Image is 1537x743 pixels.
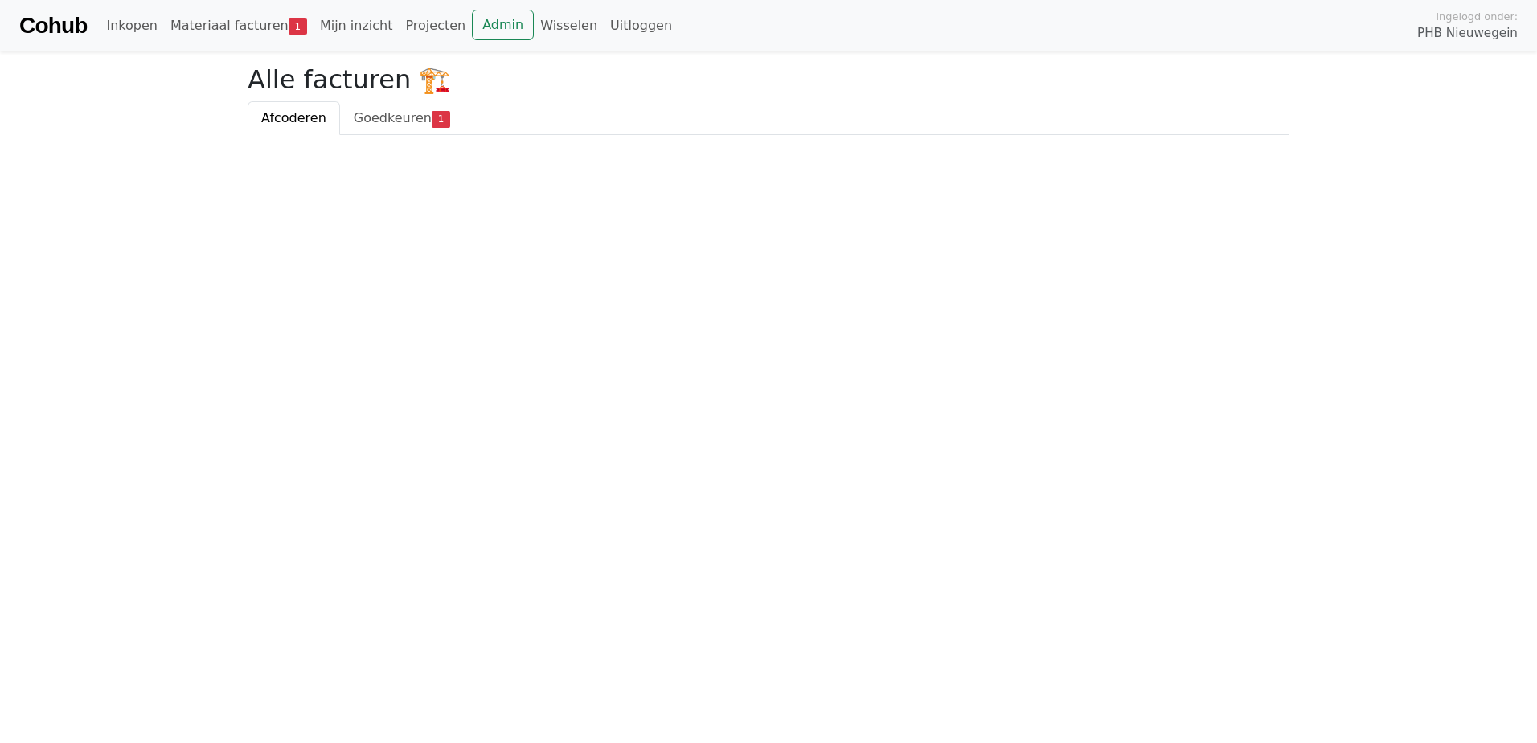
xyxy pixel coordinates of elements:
span: 1 [289,18,307,35]
span: 1 [432,111,450,127]
a: Admin [472,10,534,40]
a: Goedkeuren1 [340,101,464,135]
a: Mijn inzicht [314,10,400,42]
a: Wisselen [534,10,604,42]
span: Goedkeuren [354,110,432,125]
a: Cohub [19,6,87,45]
a: Afcoderen [248,101,340,135]
h2: Alle facturen 🏗️ [248,64,1289,95]
a: Inkopen [100,10,163,42]
a: Uitloggen [604,10,678,42]
span: Afcoderen [261,110,326,125]
span: Ingelogd onder: [1436,9,1518,24]
span: PHB Nieuwegein [1417,24,1518,43]
a: Projecten [399,10,472,42]
a: Materiaal facturen1 [164,10,314,42]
